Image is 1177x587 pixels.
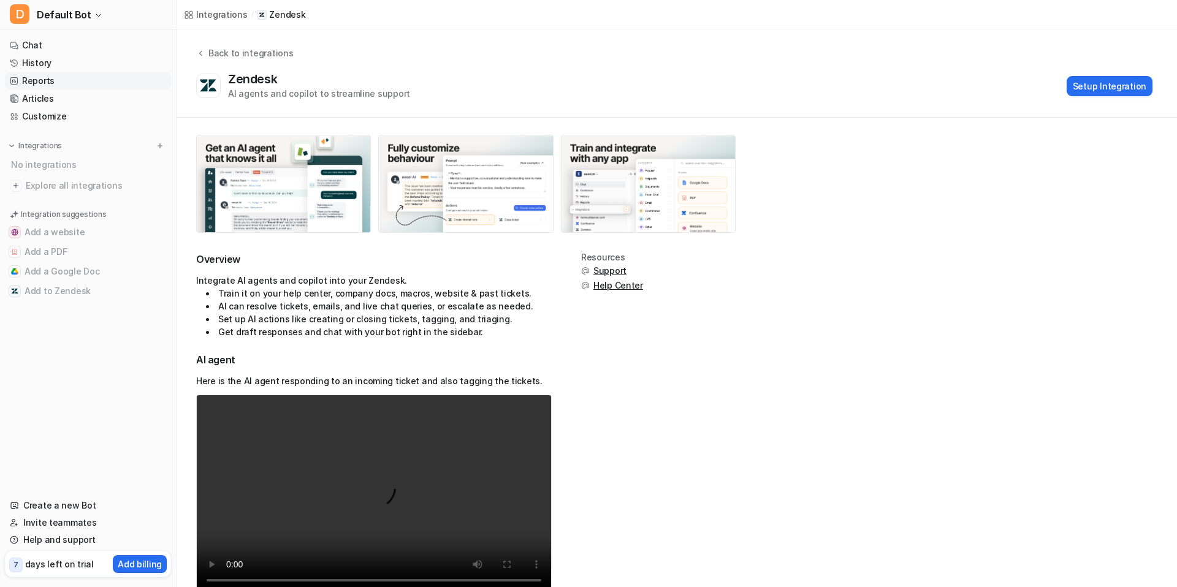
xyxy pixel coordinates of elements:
[269,9,305,21] p: Zendesk
[10,180,22,192] img: explore all integrations
[206,325,552,338] li: Get draft responses and chat with your bot right in the sidebar.
[205,47,293,59] div: Back to integrations
[196,374,552,387] p: Here is the AI agent responding to an incoming ticket and also tagging the tickets.
[257,9,305,21] a: Zendesk
[5,222,171,242] button: Add a websiteAdd a website
[10,4,29,24] span: D
[581,267,590,275] img: support.svg
[206,287,552,300] li: Train it on your help center, company docs, macros, website & past tickets.
[5,242,171,262] button: Add a PDFAdd a PDF
[5,281,171,301] button: Add to ZendeskAdd to Zendesk
[18,141,62,151] p: Integrations
[206,300,552,312] li: AI can resolve tickets, emails, and live chat queries, or escalate as needed.
[5,55,171,72] a: History
[5,108,171,125] a: Customize
[228,87,410,100] div: AI agents and copilot to streamline support
[581,265,643,277] button: Support
[37,6,91,23] span: Default Bot
[5,531,171,548] a: Help and support
[11,229,18,236] img: Add a website
[228,72,282,86] div: Zendesk
[11,268,18,275] img: Add a Google Doc
[21,209,106,220] p: Integration suggestions
[1067,76,1152,96] button: Setup Integration
[5,72,171,89] a: Reports
[156,142,164,150] img: menu_add.svg
[7,154,171,175] div: No integrations
[581,279,643,292] button: Help Center
[5,90,171,107] a: Articles
[26,176,166,195] span: Explore all integrations
[5,37,171,54] a: Chat
[5,262,171,281] button: Add a Google DocAdd a Google Doc
[5,140,66,152] button: Integrations
[118,558,162,570] p: Add billing
[5,177,171,194] a: Explore all integrations
[7,142,16,150] img: expand menu
[206,312,552,325] li: Set up AI actions like creating or closing tickets, tagging, and triaging.
[13,559,18,570] p: 7
[196,252,552,267] h2: Overview
[581,252,643,262] div: Resources
[199,78,218,93] img: Zendesk logo
[25,558,94,570] p: days left on trial
[11,248,18,256] img: Add a PDF
[5,514,171,531] a: Invite teammates
[11,287,18,295] img: Add to Zendesk
[196,8,248,21] div: Integrations
[5,497,171,514] a: Create a new Bot
[113,555,167,573] button: Add billing
[196,274,552,338] div: Integrate AI agents and copilot into your Zendesk.
[593,265,627,277] span: Support
[184,8,248,21] a: Integrations
[251,9,254,20] span: /
[196,47,293,72] button: Back to integrations
[593,279,643,292] span: Help Center
[581,281,590,290] img: support.svg
[196,353,552,367] h3: AI agent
